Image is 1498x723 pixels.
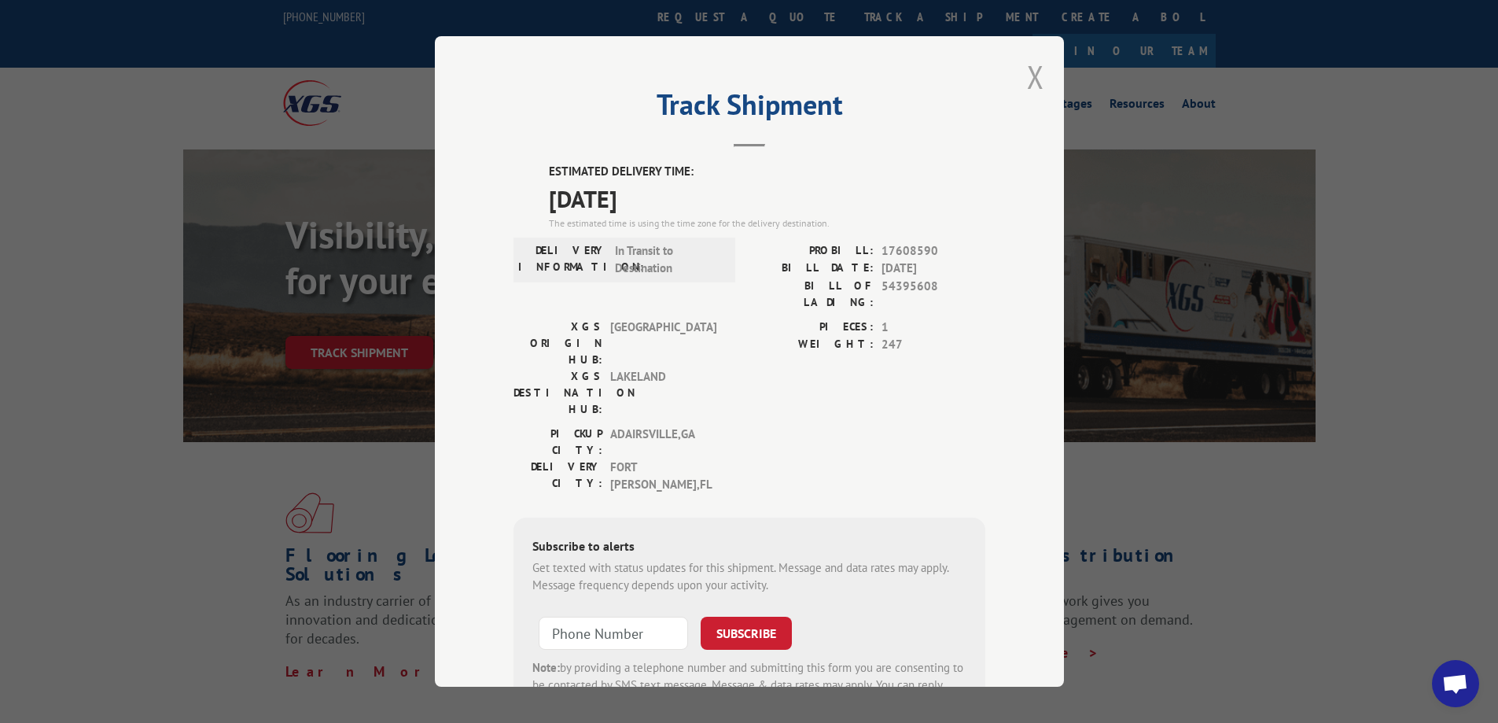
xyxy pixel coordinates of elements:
span: 1 [882,319,985,337]
label: XGS ORIGIN HUB: [513,319,602,368]
label: DELIVERY INFORMATION: [518,242,607,278]
span: [DATE] [549,181,985,216]
span: [GEOGRAPHIC_DATA] [610,319,716,368]
span: FORT [PERSON_NAME] , FL [610,459,716,494]
div: by providing a telephone number and submitting this form you are consenting to be contacted by SM... [532,659,966,713]
span: LAKELAND [610,368,716,418]
span: [DATE] [882,260,985,278]
div: Subscribe to alerts [532,537,966,559]
label: BILL OF LADING: [749,278,874,311]
label: PICKUP CITY: [513,426,602,459]
label: DELIVERY CITY: [513,459,602,494]
button: SUBSCRIBE [701,617,792,650]
div: The estimated time is using the time zone for the delivery destination. [549,216,985,231]
label: PIECES: [749,319,874,337]
span: 247 [882,336,985,354]
span: ADAIRSVILLE , GA [610,426,716,459]
span: In Transit to Destination [615,242,721,278]
span: 54395608 [882,278,985,311]
strong: Note: [532,660,560,675]
div: Open chat [1432,660,1479,707]
label: XGS DESTINATION HUB: [513,368,602,418]
label: BILL DATE: [749,260,874,278]
label: ESTIMATED DELIVERY TIME: [549,163,985,181]
label: WEIGHT: [749,336,874,354]
label: PROBILL: [749,242,874,260]
input: Phone Number [539,617,688,650]
div: Get texted with status updates for this shipment. Message and data rates may apply. Message frequ... [532,559,966,595]
h2: Track Shipment [513,94,985,124]
button: Close modal [1027,56,1044,98]
span: 17608590 [882,242,985,260]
